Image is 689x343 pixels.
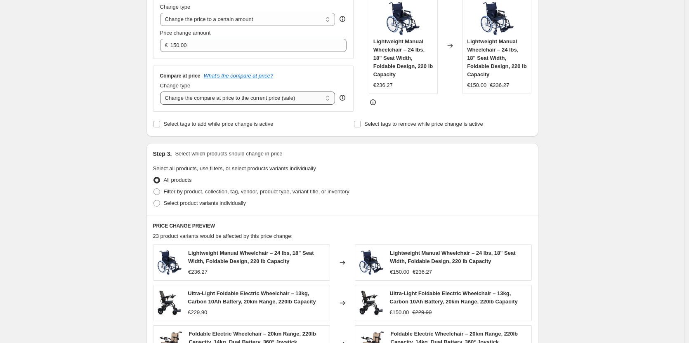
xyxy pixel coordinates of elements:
[481,2,514,35] img: 71macoYFCYL._AC_SL1500_80x.jpg
[175,150,282,158] p: Select which products should change in price
[160,82,191,89] span: Change type
[158,250,182,275] img: 71macoYFCYL._AC_SL1500_80x.jpg
[413,268,432,276] strike: €236.27
[188,290,316,305] span: Ultra-Light Foldable Electric Wheelchair – 13kg, Carbon 10Ah Battery, 20km Range, 220lb Capacity
[153,150,172,158] h2: Step 3.
[204,73,274,79] button: What's the compare at price?
[338,94,347,102] div: help
[467,38,526,78] span: Lightweight Manual Wheelchair – 24 lbs, 18" Seat Width, Foldable Design, 220 lb Capacity
[164,121,274,127] span: Select tags to add while price change is active
[359,250,384,275] img: 71macoYFCYL._AC_SL1500_80x.jpg
[153,223,532,229] h6: PRICE CHANGE PREVIEW
[412,308,432,317] strike: €229.90
[153,233,293,239] span: 23 product variants would be affected by this price change:
[467,81,486,89] div: €150.00
[389,290,517,305] span: Ultra-Light Foldable Electric Wheelchair – 13kg, Carbon 10Ah Battery, 20km Range, 220lb Capacity
[164,200,246,206] span: Select product variants individually
[160,73,201,79] h3: Compare at price
[490,81,509,89] strike: €236.27
[188,250,314,264] span: Lightweight Manual Wheelchair – 24 lbs, 18" Seat Width, Foldable Design, 220 lb Capacity
[338,15,347,23] div: help
[158,291,182,315] img: 71_K3jnG6zL._AC_SL1500_80x.jpg
[373,81,393,89] div: €236.27
[160,30,211,36] span: Price change amount
[389,308,409,317] div: €150.00
[364,121,483,127] span: Select tags to remove while price change is active
[164,188,349,195] span: Filter by product, collection, tag, vendor, product type, variant title, or inventory
[160,4,191,10] span: Change type
[390,268,409,276] div: €150.00
[153,165,316,171] span: Select all products, use filters, or select products variants individually
[164,177,192,183] span: All products
[188,268,208,276] div: €236.27
[373,38,433,78] span: Lightweight Manual Wheelchair – 24 lbs, 18" Seat Width, Foldable Design, 220 lb Capacity
[165,42,168,48] span: €
[188,308,207,317] div: €229.90
[390,250,516,264] span: Lightweight Manual Wheelchair – 24 lbs, 18" Seat Width, Foldable Design, 220 lb Capacity
[387,2,420,35] img: 71macoYFCYL._AC_SL1500_80x.jpg
[359,291,383,315] img: 71_K3jnG6zL._AC_SL1500_80x.jpg
[170,39,334,52] input: 80.00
